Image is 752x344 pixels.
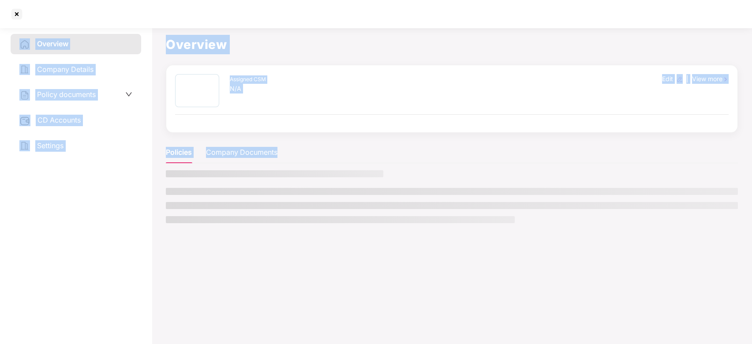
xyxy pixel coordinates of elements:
div: | [685,74,690,84]
img: svg+xml;base64,PHN2ZyB4bWxucz0iaHR0cDovL3d3dy53My5vcmcvMjAwMC9zdmciIHdpZHRoPSIyNCIgaGVpZ2h0PSIyNC... [19,64,30,75]
img: svg+xml;base64,PHN2ZyB3aWR0aD0iMjUiIGhlaWdodD0iMjQiIHZpZXdCb3g9IjAgMCAyNSAyNCIgZmlsbD0ibm9uZSIgeG... [19,116,30,126]
h1: Overview [166,35,738,54]
img: editIcon [677,76,683,82]
div: Policies [166,147,192,158]
span: down [125,91,132,98]
span: Company Details [37,65,94,74]
img: svg+xml;base64,PHN2ZyB4bWxucz0iaHR0cDovL3d3dy53My5vcmcvMjAwMC9zdmciIHdpZHRoPSIyNCIgaGVpZ2h0PSIyNC... [19,141,30,151]
span: Overview [37,39,68,48]
div: Company Documents [206,147,277,158]
div: View more [690,74,730,84]
span: CD Accounts [37,116,81,124]
div: N/A [230,84,266,93]
div: Edit [660,74,675,84]
img: rightIcon [722,76,729,82]
span: Policy documents [37,90,96,99]
div: Assigned CSM [230,75,266,84]
img: svg+xml;base64,PHN2ZyB4bWxucz0iaHR0cDovL3d3dy53My5vcmcvMjAwMC9zdmciIHdpZHRoPSIyNCIgaGVpZ2h0PSIyNC... [19,90,30,101]
img: svg+xml;base64,PHN2ZyB4bWxucz0iaHR0cDovL3d3dy53My5vcmcvMjAwMC9zdmciIHdpZHRoPSIyNCIgaGVpZ2h0PSIyNC... [19,39,30,50]
span: Settings [37,141,64,150]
